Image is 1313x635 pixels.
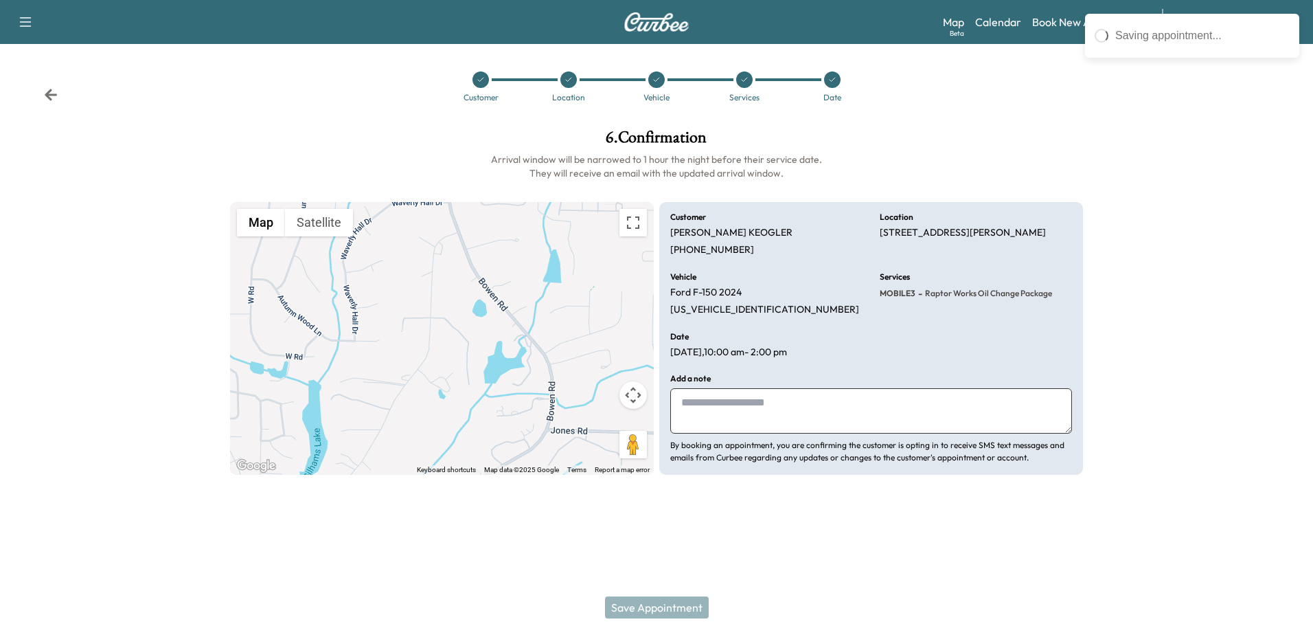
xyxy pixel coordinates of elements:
img: Curbee Logo [624,12,689,32]
p: [PHONE_NUMBER] [670,244,754,256]
div: Beta [950,28,964,38]
p: Ford F-150 2024 [670,287,742,299]
h6: Date [670,333,689,341]
a: Book New Appointment [1032,14,1148,30]
span: MOBILE3 [880,288,915,299]
p: [US_VEHICLE_IDENTIFICATION_NUMBER] [670,304,859,316]
h6: Arrival window will be narrowed to 1 hour the night before their service date. They will receive ... [230,153,1084,180]
div: Customer [464,93,499,102]
button: Map camera controls [619,381,647,409]
h6: Location [880,213,913,221]
span: Raptor Works Oil Change Package [922,288,1052,299]
p: [DATE] , 10:00 am - 2:00 pm [670,346,787,359]
a: Report a map error [595,466,650,474]
img: Google [233,457,279,475]
span: - [915,287,922,300]
h6: Customer [670,213,706,221]
h6: Add a note [670,375,711,383]
div: Back [44,88,58,102]
p: [STREET_ADDRESS][PERSON_NAME] [880,227,1046,239]
h6: Vehicle [670,273,696,281]
a: MapBeta [943,14,964,30]
div: Location [552,93,585,102]
button: Toggle fullscreen view [619,209,647,236]
a: Open this area in Google Maps (opens a new window) [233,457,279,475]
div: Date [823,93,841,102]
a: Calendar [975,14,1021,30]
div: Vehicle [643,93,670,102]
button: Drag Pegman onto the map to open Street View [619,431,647,458]
p: By booking an appointment, you are confirming the customer is opting in to receive SMS text messa... [670,439,1072,464]
a: Terms (opens in new tab) [567,466,586,474]
div: Services [729,93,760,102]
h6: Services [880,273,910,281]
p: [PERSON_NAME] KEOGLER [670,227,792,239]
button: Keyboard shortcuts [417,465,476,475]
span: Map data ©2025 Google [484,466,559,474]
button: Show street map [237,209,285,236]
h1: 6 . Confirmation [230,129,1084,153]
div: Saving appointment... [1115,27,1290,44]
button: Show satellite imagery [285,209,353,236]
